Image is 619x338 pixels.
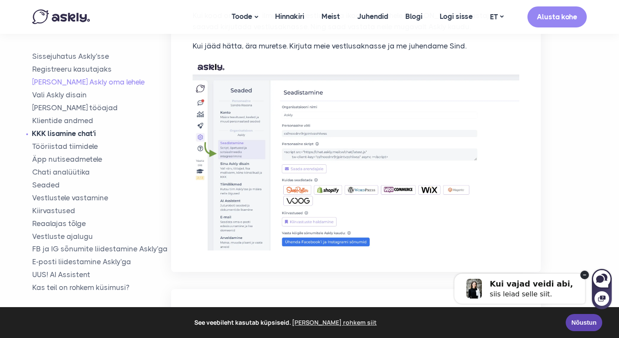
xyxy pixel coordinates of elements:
[32,103,171,113] a: [PERSON_NAME] tööajad
[193,41,519,52] p: Kui jääd hätta, ära muretse. Kirjuta meie vestlusaknasse ja me juhendame Sind.
[32,51,171,61] a: Sissejuhatus Askly'sse
[32,77,171,87] a: [PERSON_NAME] Askly oma lehele
[32,154,171,164] a: Äpp nutiseadmetele
[32,257,171,267] a: E-posti liidestamine Askly'ga
[32,116,171,126] a: Klientide andmed
[32,244,171,254] a: FB ja IG sõnumite liidestamine Askly'ga
[12,316,560,329] span: See veebileht kasutab küpsiseid.
[32,218,171,228] a: Reaalajas tõlge
[32,205,171,215] a: Kiirvastused
[32,180,171,190] a: Seaded
[32,142,171,151] a: Tööriistad tiimidele
[32,193,171,202] a: Vestlustele vastamine
[291,316,378,329] a: learn more about cookies
[527,6,587,27] a: Alusta kohe
[32,283,171,293] a: Kas teil on rohkem küsimusi?
[32,64,171,74] a: Registreeru kasutajaks
[32,231,171,241] a: Vestluste ajalugu
[32,9,90,24] img: Askly
[32,270,171,280] a: UUS! AI Assistent
[481,11,512,23] a: ET
[32,167,171,177] a: Chati analüütika
[32,129,171,139] a: KKK lisamine chat'i
[566,314,602,331] a: Nõustun
[436,258,613,310] iframe: Askly chat
[193,60,519,250] img: Lisa Askly oma lehele
[32,90,171,100] a: Vali Askly disain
